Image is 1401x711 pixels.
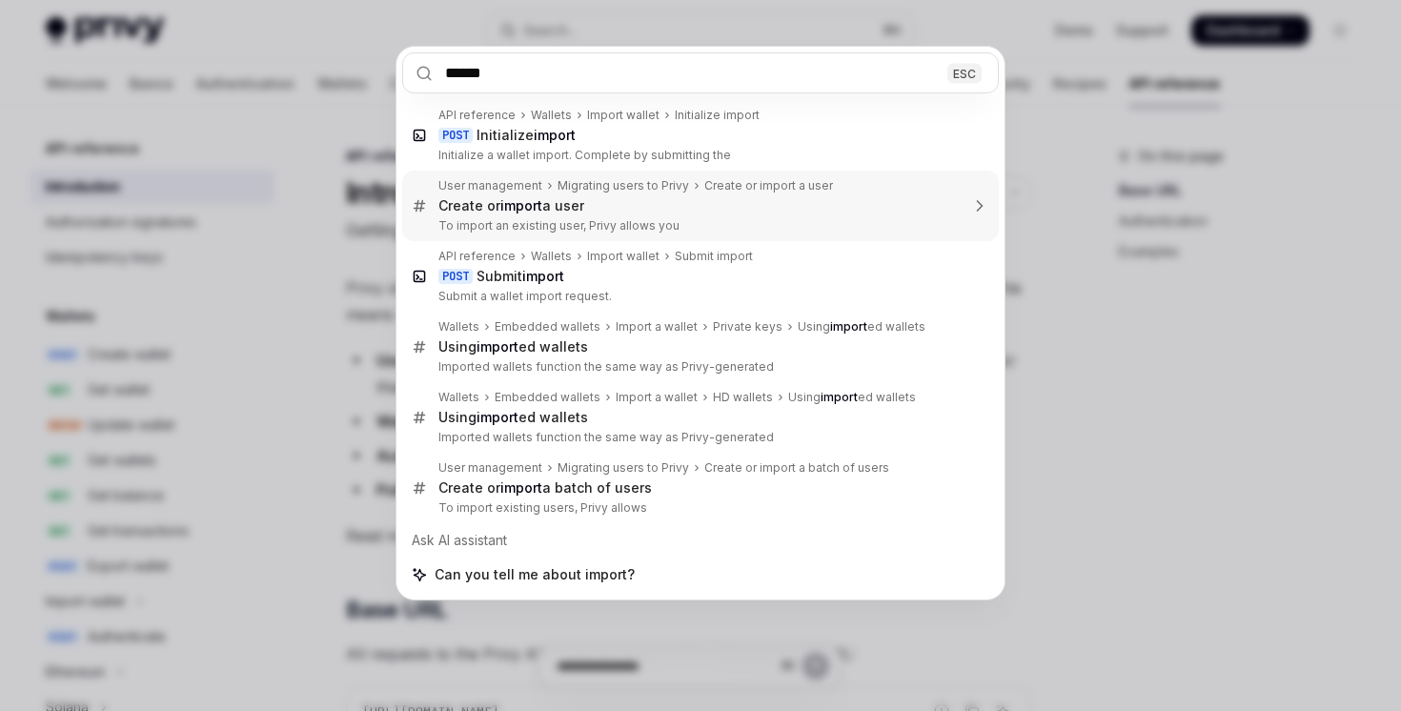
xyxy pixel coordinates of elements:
div: HD wallets [713,390,773,405]
b: import [500,479,542,496]
p: Submit a wallet import request. [438,289,959,304]
span: Can you tell me about import? [435,565,635,584]
div: ESC [947,63,982,83]
div: Wallets [531,249,572,264]
div: Using ed wallets [438,409,588,426]
p: To import existing users, Privy allows [438,500,959,516]
div: Create or import a user [704,178,833,193]
div: Import wallet [587,249,660,264]
div: API reference [438,108,516,123]
div: Import a wallet [616,319,698,335]
div: Submit [477,268,564,285]
p: To import an existing user, Privy allows you [438,218,959,234]
div: Submit import [675,249,753,264]
b: import [522,268,564,284]
div: Wallets [438,319,479,335]
div: Import a wallet [616,390,698,405]
p: Imported wallets function the same way as Privy-generated [438,430,959,445]
div: Create or a user [438,197,584,214]
div: User management [438,460,542,476]
div: Wallets [438,390,479,405]
b: import [500,197,542,213]
div: Using ed wallets [788,390,916,405]
div: Migrating users to Privy [558,178,689,193]
div: Create or import a batch of users [704,460,889,476]
div: API reference [438,249,516,264]
div: Create or a batch of users [438,479,652,497]
div: Using ed wallets [798,319,925,335]
div: Embedded wallets [495,390,600,405]
div: Private keys [713,319,782,335]
b: import [477,338,518,355]
div: Wallets [531,108,572,123]
p: Initialize a wallet import. Complete by submitting the [438,148,959,163]
div: User management [438,178,542,193]
b: import [830,319,867,334]
div: Initialize [477,127,576,144]
p: Imported wallets function the same way as Privy-generated [438,359,959,375]
div: Using ed wallets [438,338,588,355]
div: Migrating users to Privy [558,460,689,476]
div: Initialize import [675,108,760,123]
div: POST [438,128,473,143]
div: Embedded wallets [495,319,600,335]
div: POST [438,269,473,284]
b: import [821,390,858,404]
div: Import wallet [587,108,660,123]
b: import [534,127,576,143]
div: Ask AI assistant [402,523,999,558]
b: import [477,409,518,425]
